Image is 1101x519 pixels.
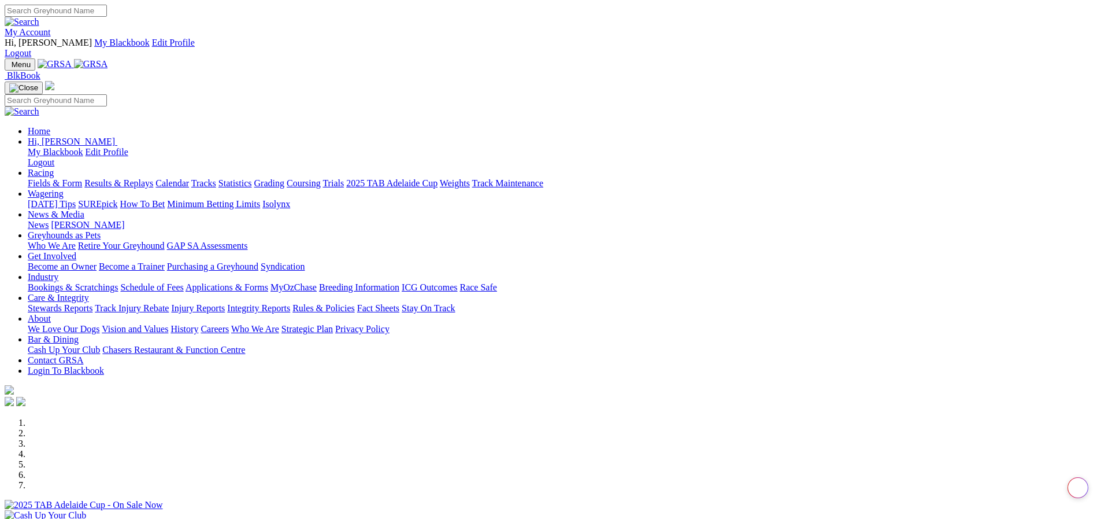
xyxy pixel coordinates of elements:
[28,366,104,376] a: Login To Blackbook
[459,282,496,292] a: Race Safe
[102,324,168,334] a: Vision and Values
[472,178,543,188] a: Track Maintenance
[120,282,183,292] a: Schedule of Fees
[28,199,1096,209] div: Wagering
[357,303,399,313] a: Fact Sheets
[167,241,248,251] a: GAP SA Assessments
[218,178,252,188] a: Statistics
[28,230,101,240] a: Greyhounds as Pets
[12,60,31,69] span: Menu
[28,178,82,188] a: Fields & Form
[281,324,333,334] a: Strategic Plan
[28,241,1096,251] div: Greyhounds as Pets
[28,293,89,303] a: Care & Integrity
[227,303,290,313] a: Integrity Reports
[155,178,189,188] a: Calendar
[322,178,344,188] a: Trials
[9,83,38,93] img: Close
[254,178,284,188] a: Grading
[99,262,165,271] a: Become a Trainer
[102,345,245,355] a: Chasers Restaurant & Function Centre
[28,282,118,292] a: Bookings & Scratchings
[28,241,76,251] a: Who We Are
[28,220,49,230] a: News
[5,106,39,117] img: Search
[28,334,79,344] a: Bar & Dining
[171,303,225,313] a: Injury Reports
[167,262,258,271] a: Purchasing a Greyhound
[28,126,50,136] a: Home
[28,355,83,365] a: Contact GRSA
[335,324,390,334] a: Privacy Policy
[170,324,198,334] a: History
[5,38,92,47] span: Hi, [PERSON_NAME]
[28,262,1096,272] div: Get Involved
[28,251,76,261] a: Get Involved
[95,303,169,313] a: Track Injury Rebate
[186,282,268,292] a: Applications & Forms
[51,220,124,230] a: [PERSON_NAME]
[86,147,128,157] a: Edit Profile
[28,147,83,157] a: My Blackbook
[7,71,40,80] span: BlkBook
[5,17,39,27] img: Search
[5,48,31,58] a: Logout
[28,147,1096,168] div: Hi, [PERSON_NAME]
[28,303,92,313] a: Stewards Reports
[5,5,107,17] input: Search
[5,58,35,71] button: Toggle navigation
[74,59,108,69] img: GRSA
[231,324,279,334] a: Who We Are
[78,241,165,251] a: Retire Your Greyhound
[28,324,99,334] a: We Love Our Dogs
[5,38,1096,58] div: My Account
[84,178,153,188] a: Results & Replays
[28,345,100,355] a: Cash Up Your Club
[28,168,54,178] a: Racing
[262,199,290,209] a: Isolynx
[5,94,107,106] input: Search
[292,303,355,313] a: Rules & Policies
[5,71,40,80] a: BlkBook
[402,303,455,313] a: Stay On Track
[28,282,1096,293] div: Industry
[28,324,1096,334] div: About
[440,178,470,188] a: Weights
[270,282,317,292] a: MyOzChase
[5,397,14,406] img: facebook.svg
[120,199,165,209] a: How To Bet
[28,199,76,209] a: [DATE] Tips
[28,137,117,146] a: Hi, [PERSON_NAME]
[45,81,54,90] img: logo-grsa-white.png
[16,397,25,406] img: twitter.svg
[287,178,321,188] a: Coursing
[78,199,117,209] a: SUREpick
[152,38,195,47] a: Edit Profile
[5,385,14,395] img: logo-grsa-white.png
[5,27,51,37] a: My Account
[28,262,97,271] a: Become an Owner
[191,178,216,188] a: Tracks
[261,262,305,271] a: Syndication
[5,500,163,510] img: 2025 TAB Adelaide Cup - On Sale Now
[94,38,150,47] a: My Blackbook
[402,282,457,292] a: ICG Outcomes
[201,324,229,334] a: Careers
[28,209,84,219] a: News & Media
[319,282,399,292] a: Breeding Information
[28,137,115,146] span: Hi, [PERSON_NAME]
[28,189,64,198] a: Wagering
[28,272,58,282] a: Industry
[167,199,260,209] a: Minimum Betting Limits
[346,178,438,188] a: 2025 TAB Adelaide Cup
[5,82,43,94] button: Toggle navigation
[38,59,72,69] img: GRSA
[28,157,54,167] a: Logout
[28,178,1096,189] div: Racing
[28,220,1096,230] div: News & Media
[28,303,1096,314] div: Care & Integrity
[28,345,1096,355] div: Bar & Dining
[28,314,51,323] a: About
